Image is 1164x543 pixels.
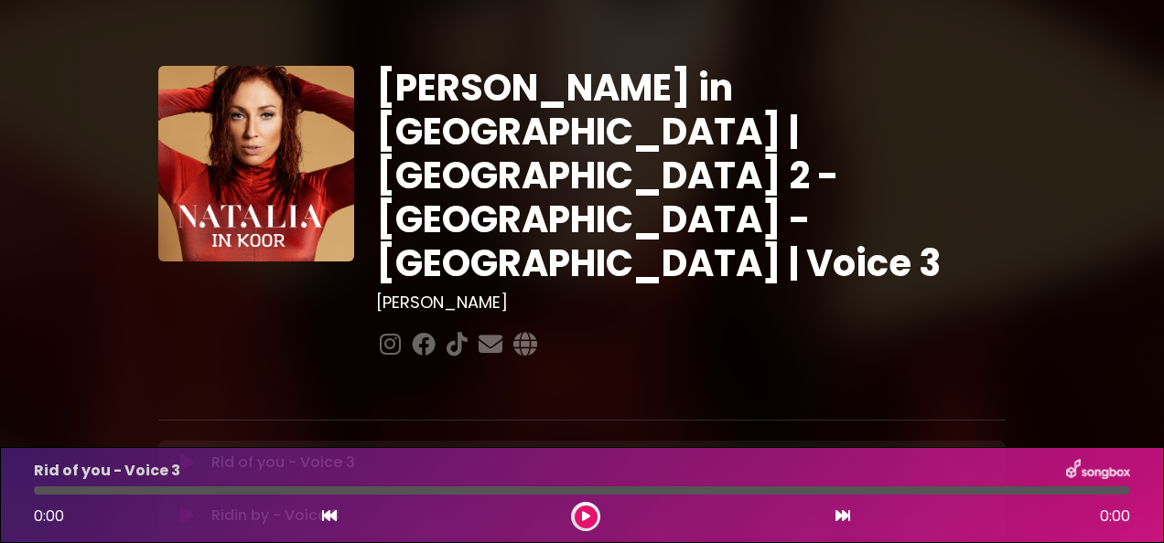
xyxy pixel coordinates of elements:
img: songbox-logo-white.png [1066,459,1130,483]
h1: [PERSON_NAME] in [GEOGRAPHIC_DATA] | [GEOGRAPHIC_DATA] 2 - [GEOGRAPHIC_DATA] - [GEOGRAPHIC_DATA] ... [376,66,1007,285]
h3: [PERSON_NAME] [376,293,1007,313]
span: 0:00 [34,506,64,527]
span: 0:00 [1100,506,1130,527]
img: YTVS25JmS9CLUqXqkEhs [158,66,354,261]
p: Rid of you - Voice 3 [34,460,180,482]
